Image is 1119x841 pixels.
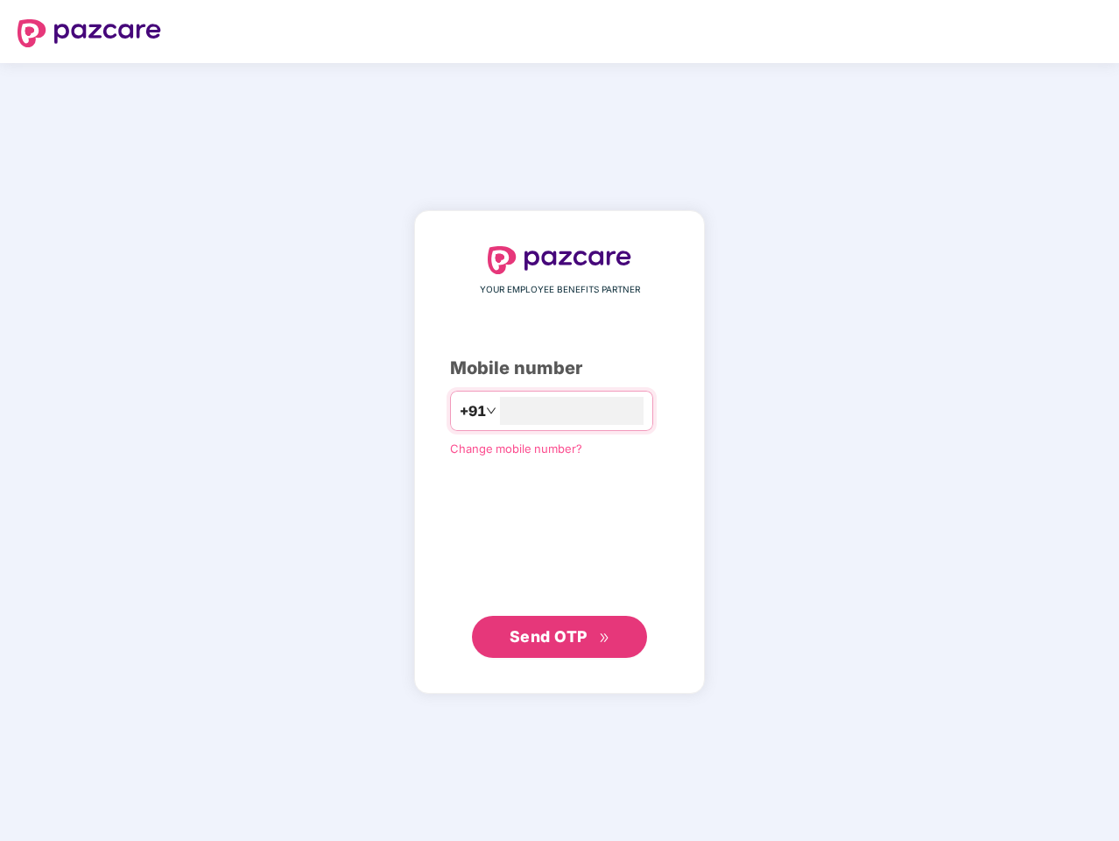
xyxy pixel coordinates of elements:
[472,616,647,658] button: Send OTPdouble-right
[510,627,588,646] span: Send OTP
[480,283,640,297] span: YOUR EMPLOYEE BENEFITS PARTNER
[488,246,631,274] img: logo
[18,19,161,47] img: logo
[486,406,496,416] span: down
[450,442,582,456] a: Change mobile number?
[460,400,486,422] span: +91
[599,633,610,644] span: double-right
[450,355,669,382] div: Mobile number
